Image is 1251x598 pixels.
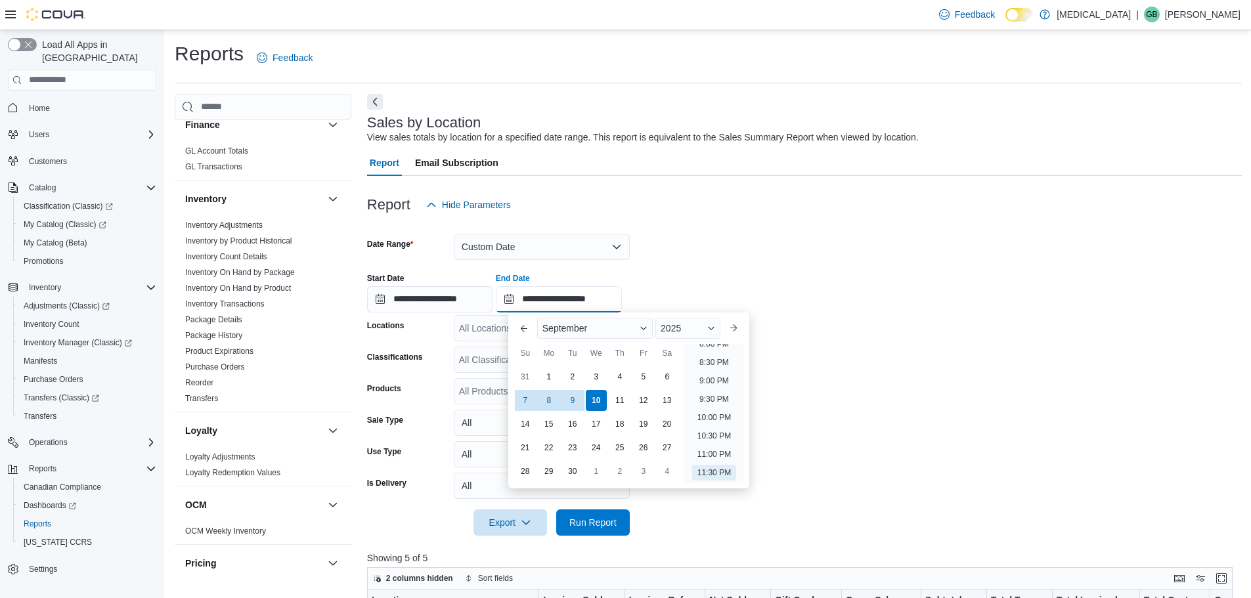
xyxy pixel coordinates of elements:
[24,127,55,142] button: Users
[454,473,630,499] button: All
[609,343,630,364] div: Th
[24,561,156,577] span: Settings
[18,335,156,351] span: Inventory Manager (Classic)
[185,220,263,230] span: Inventory Adjustments
[367,551,1242,565] p: Showing 5 of 5
[185,330,242,341] span: Package History
[367,415,403,425] label: Sale Type
[185,393,218,404] span: Transfers
[694,354,734,370] li: 8:30 PM
[1136,7,1139,22] p: |
[18,353,156,369] span: Manifests
[185,192,227,205] h3: Inventory
[18,498,156,513] span: Dashboards
[692,428,736,444] li: 10:30 PM
[18,253,69,269] a: Promotions
[24,356,57,366] span: Manifests
[454,441,630,467] button: All
[37,38,156,64] span: Load All Apps in [GEOGRAPHIC_DATA]
[542,323,587,333] span: September
[185,251,267,262] span: Inventory Count Details
[18,253,156,269] span: Promotions
[569,516,617,529] span: Run Report
[29,182,56,193] span: Catalog
[185,161,242,172] span: GL Transactions
[24,393,99,403] span: Transfers (Classic)
[185,378,213,387] a: Reorder
[185,557,322,570] button: Pricing
[694,336,734,352] li: 8:00 PM
[367,320,405,331] label: Locations
[657,343,678,364] div: Sa
[442,198,511,211] span: Hide Parameters
[633,343,654,364] div: Fr
[24,435,73,450] button: Operations
[18,316,156,332] span: Inventory Count
[18,372,156,387] span: Purchase Orders
[185,284,291,293] a: Inventory On Hand by Product
[29,564,57,574] span: Settings
[325,117,341,133] button: Finance
[18,235,156,251] span: My Catalog (Beta)
[18,372,89,387] a: Purchase Orders
[185,299,265,309] a: Inventory Transactions
[18,217,156,232] span: My Catalog (Classic)
[185,498,207,511] h3: OCM
[515,366,536,387] div: day-31
[26,8,85,21] img: Cova
[175,523,351,544] div: OCM
[586,414,607,435] div: day-17
[185,526,266,536] a: OCM Weekly Inventory
[415,150,498,176] span: Email Subscription
[496,286,622,312] input: Press the down key to enter a popover containing a calendar. Press the escape key to close the po...
[538,366,560,387] div: day-1
[368,570,458,586] button: 2 columns hidden
[515,414,536,435] div: day-14
[1005,8,1033,22] input: Dark Mode
[18,479,106,495] a: Canadian Compliance
[3,278,162,297] button: Inventory
[657,437,678,458] div: day-27
[934,1,1000,28] a: Feedback
[29,129,49,140] span: Users
[185,468,280,477] a: Loyalty Redemption Values
[29,282,61,293] span: Inventory
[24,153,156,169] span: Customers
[24,180,61,196] button: Catalog
[185,314,242,325] span: Package Details
[18,198,118,214] a: Classification (Classic)
[185,221,263,230] a: Inventory Adjustments
[3,559,162,578] button: Settings
[514,365,679,483] div: September, 2025
[185,346,253,356] span: Product Expirations
[24,537,92,547] span: [US_STATE] CCRS
[24,500,76,511] span: Dashboards
[367,478,406,488] label: Is Delivery
[185,268,295,277] a: Inventory On Hand by Package
[18,516,156,532] span: Reports
[24,374,83,385] span: Purchase Orders
[13,333,162,352] a: Inventory Manager (Classic)
[24,461,156,477] span: Reports
[515,343,536,364] div: Su
[586,390,607,411] div: day-10
[24,461,62,477] button: Reports
[3,125,162,144] button: Users
[13,478,162,496] button: Canadian Compliance
[24,482,101,492] span: Canadian Compliance
[367,286,493,312] input: Press the down key to open a popover containing a calendar.
[185,118,322,131] button: Finance
[367,273,405,284] label: Start Date
[515,390,536,411] div: day-7
[367,94,383,110] button: Next
[13,297,162,315] a: Adjustments (Classic)
[13,234,162,252] button: My Catalog (Beta)
[185,347,253,356] a: Product Expirations
[609,414,630,435] div: day-18
[175,143,351,180] div: Finance
[609,461,630,482] div: day-2
[496,273,530,284] label: End Date
[29,437,68,448] span: Operations
[29,103,50,114] span: Home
